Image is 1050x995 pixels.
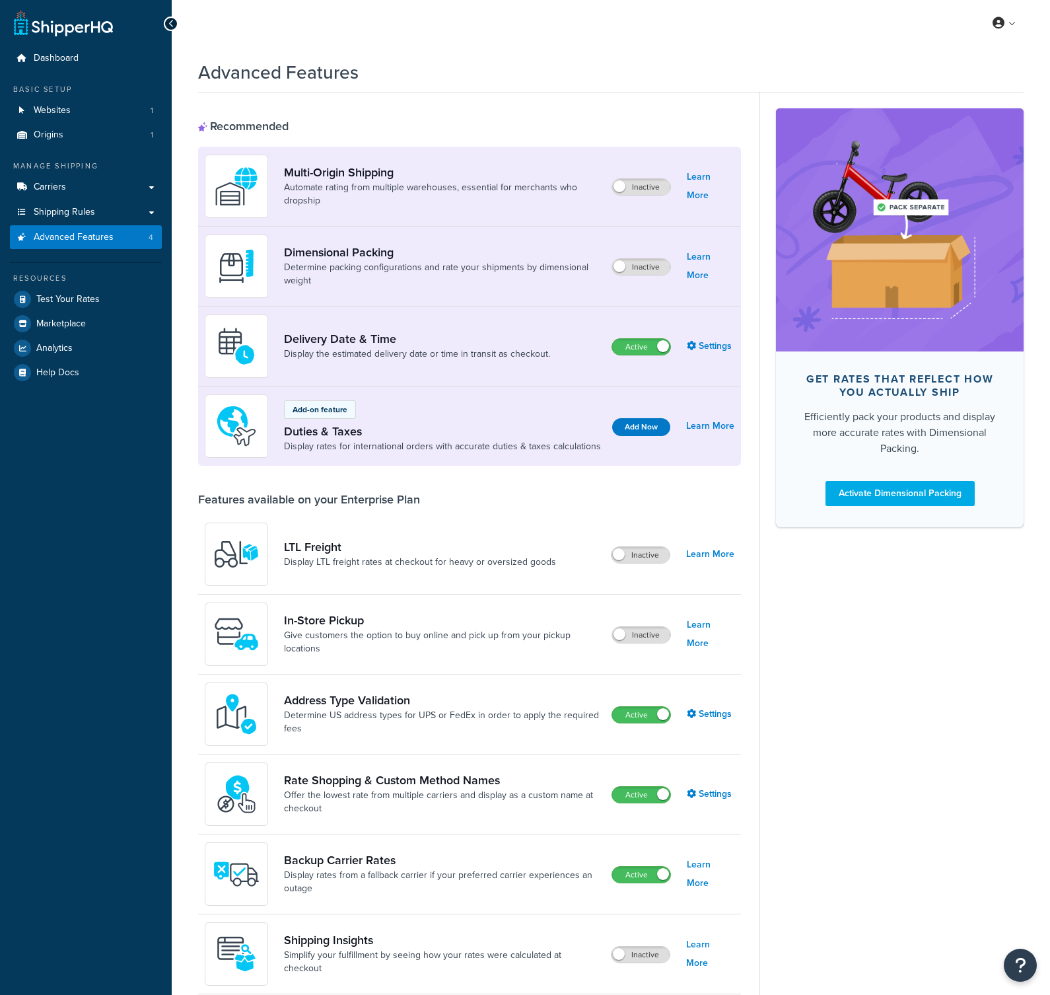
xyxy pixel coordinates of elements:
[686,936,734,973] a: Learn More
[34,232,114,243] span: Advanced Features
[687,168,734,205] a: Learn More
[1004,949,1037,982] button: Open Resource Center
[284,869,601,895] a: Display rates from a fallback carrier if your preferred carrier experiences an outage
[151,105,153,116] span: 1
[284,261,601,287] a: Determine packing configurations and rate your shipments by dimensional weight
[34,53,79,64] span: Dashboard
[213,931,260,977] img: Acw9rhKYsOEjAAAAAElFTkSuQmCC
[149,232,153,243] span: 4
[34,105,71,116] span: Websites
[284,693,601,708] a: Address Type Validation
[284,424,601,439] a: Duties & Taxes
[284,613,601,628] a: In-Store Pickup
[10,46,162,71] a: Dashboard
[10,273,162,284] div: Resources
[612,259,670,275] label: Inactive
[612,707,670,723] label: Active
[34,207,95,218] span: Shipping Rules
[612,627,670,643] label: Inactive
[686,545,734,564] a: Learn More
[10,98,162,123] li: Websites
[213,323,260,369] img: gfkeb5ejjkALwAAAABJRU5ErkJggg==
[284,853,601,867] a: Backup Carrier Rates
[284,709,601,735] a: Determine US address types for UPS or FedEx in order to apply the required fees
[612,418,670,436] button: Add Now
[34,129,63,141] span: Origins
[687,856,734,893] a: Learn More
[10,175,162,200] a: Carriers
[796,128,1004,332] img: feature-image-dim-d40ad3071a2b3c8e08177464837368e35600d3c5e73b18a22c1e4bb210dc32ac.png
[284,629,601,655] a: Give customers the option to buy online and pick up from your pickup locations
[284,949,600,975] a: Simplify your fulfillment by seeing how your rates were calculated at checkout
[687,616,734,653] a: Learn More
[612,179,670,195] label: Inactive
[10,123,162,147] li: Origins
[293,404,347,416] p: Add-on feature
[612,787,670,803] label: Active
[213,243,260,289] img: DTVBYsAAAAAASUVORK5CYII=
[36,343,73,354] span: Analytics
[213,611,260,657] img: wfgcfpwTIucLEAAAAASUVORK5CYII=
[687,248,734,285] a: Learn More
[36,294,100,305] span: Test Your Rates
[10,225,162,250] a: Advanced Features4
[687,337,734,355] a: Settings
[10,200,162,225] a: Shipping Rules
[284,181,601,207] a: Automate rating from multiple warehouses, essential for merchants who dropship
[797,373,1002,399] div: Get rates that reflect how you actually ship
[687,785,734,803] a: Settings
[687,705,734,723] a: Settings
[10,361,162,385] a: Help Docs
[284,165,601,180] a: Multi-Origin Shipping
[213,771,260,817] img: icon-duo-feat-rate-shopping-ecdd8bed.png
[10,84,162,95] div: Basic Setup
[34,182,66,193] span: Carriers
[10,312,162,336] a: Marketplace
[10,225,162,250] li: Advanced Features
[612,339,670,355] label: Active
[284,245,601,260] a: Dimensional Packing
[36,318,86,330] span: Marketplace
[686,417,734,435] a: Learn More
[198,59,359,85] h1: Advanced Features
[284,773,601,788] a: Rate Shopping & Custom Method Names
[284,556,556,569] a: Display LTL freight rates at checkout for heavy or oversized goods
[10,98,162,123] a: Websites1
[36,367,79,379] span: Help Docs
[284,348,550,361] a: Display the estimated delivery date or time in transit as checkout.
[151,129,153,141] span: 1
[284,332,550,346] a: Delivery Date & Time
[213,531,260,577] img: y79ZsPf0fXUFUhFXDzUgf+ktZg5F2+ohG75+v3d2s1D9TjoU8PiyCIluIjV41seZevKCRuEjTPPOKHJsQcmKCXGdfprl3L4q7...
[797,409,1002,457] div: Efficiently pack your products and display more accurate rates with Dimensional Packing.
[10,161,162,172] div: Manage Shipping
[10,336,162,360] a: Analytics
[825,481,975,506] a: Activate Dimensional Packing
[213,691,260,737] img: kIG8fy0lQAAAABJRU5ErkJggg==
[284,933,600,947] a: Shipping Insights
[213,851,260,897] img: icon-duo-feat-backup-carrier-4420b188.png
[10,123,162,147] a: Origins1
[213,163,260,209] img: WatD5o0RtDAAAAAElFTkSuQmCC
[213,403,260,449] img: icon-duo-feat-landed-cost-7136b061.png
[198,492,420,507] div: Features available on your Enterprise Plan
[284,440,601,453] a: Display rates for international orders with accurate duties & taxes calculations
[10,287,162,311] a: Test Your Rates
[612,947,670,963] label: Inactive
[284,789,601,815] a: Offer the lowest rate from multiple carriers and display as a custom name at checkout
[612,867,670,883] label: Active
[612,547,670,563] label: Inactive
[284,540,556,554] a: LTL Freight
[198,119,289,133] div: Recommended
